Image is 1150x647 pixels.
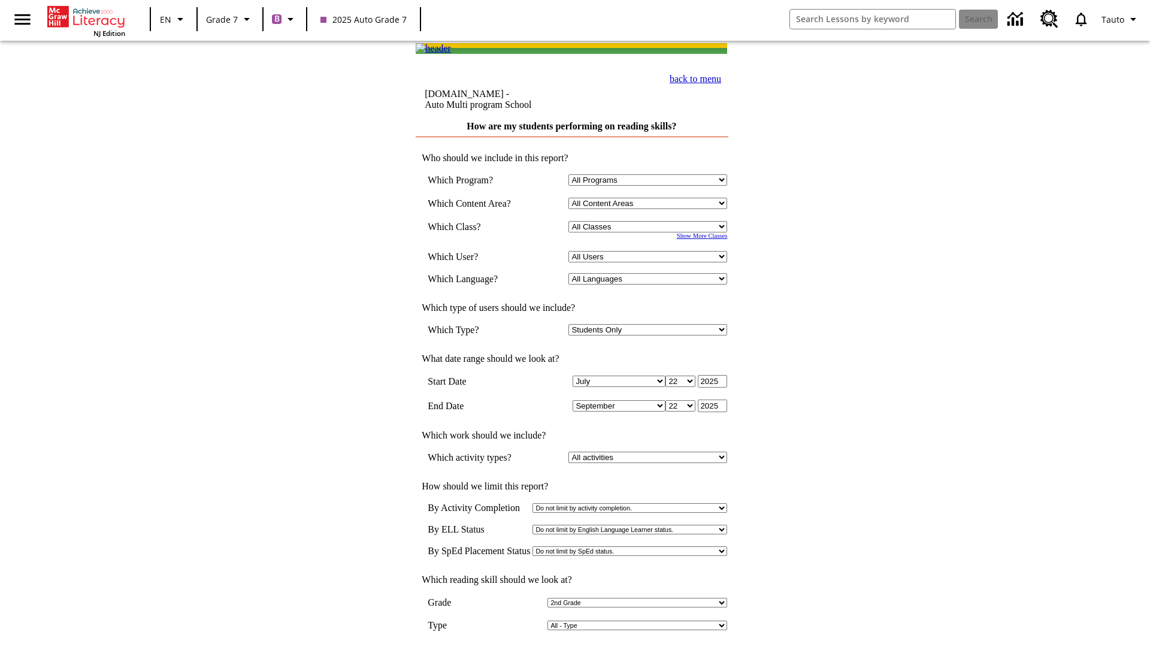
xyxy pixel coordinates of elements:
[267,8,302,30] button: Boost Class color is purple. Change class color
[428,400,528,412] td: End Date
[670,74,721,84] a: back to menu
[416,43,451,54] img: header
[93,29,125,38] span: NJ Edition
[425,99,531,110] nobr: Auto Multi program School
[428,198,511,208] nobr: Which Content Area?
[1033,3,1066,35] a: Resource Center, Will open in new tab
[677,232,728,239] a: Show More Classes
[428,620,456,631] td: Type
[155,8,193,30] button: Language: EN, Select a language
[1097,8,1145,30] button: Profile/Settings
[160,13,171,26] span: EN
[47,4,125,38] div: Home
[201,8,259,30] button: Grade: Grade 7, Select a grade
[5,2,40,37] button: Open side menu
[1101,13,1124,26] span: Tauto
[428,273,528,285] td: Which Language?
[428,503,530,513] td: By Activity Completion
[428,324,528,335] td: Which Type?
[425,89,607,110] td: [DOMAIN_NAME] -
[428,375,528,388] td: Start Date
[206,13,238,26] span: Grade 7
[416,353,727,364] td: What date range should we look at?
[416,430,727,441] td: Which work should we include?
[428,546,530,557] td: By SpEd Placement Status
[428,251,528,262] td: Which User?
[416,481,727,492] td: How should we limit this report?
[428,174,528,186] td: Which Program?
[428,597,462,608] td: Grade
[428,221,528,232] td: Which Class?
[320,13,407,26] span: 2025 Auto Grade 7
[416,303,727,313] td: Which type of users should we include?
[416,575,727,585] td: Which reading skill should we look at?
[416,153,727,164] td: Who should we include in this report?
[428,452,528,463] td: Which activity types?
[790,10,955,29] input: search field
[1000,3,1033,36] a: Data Center
[467,121,676,131] a: How are my students performing on reading skills?
[428,524,530,535] td: By ELL Status
[1066,4,1097,35] a: Notifications
[274,11,280,26] span: B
